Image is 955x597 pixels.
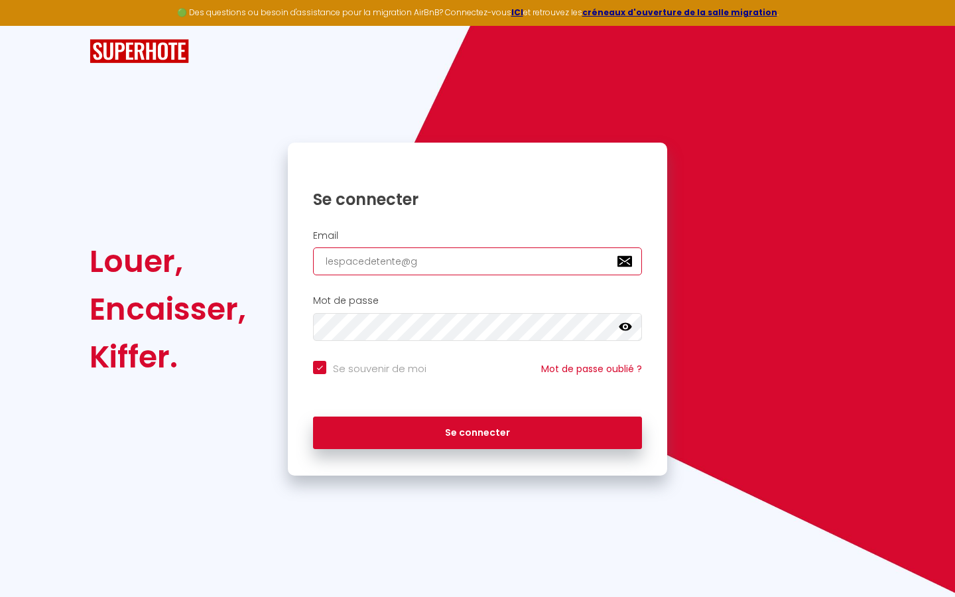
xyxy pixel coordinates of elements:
[313,247,642,275] input: Ton Email
[313,189,642,210] h1: Se connecter
[90,39,189,64] img: SuperHote logo
[313,417,642,450] button: Se connecter
[90,285,246,333] div: Encaisser,
[313,230,642,241] h2: Email
[541,362,642,375] a: Mot de passe oublié ?
[511,7,523,18] a: ICI
[90,333,246,381] div: Kiffer.
[90,237,246,285] div: Louer,
[11,5,50,45] button: Ouvrir le widget de chat LiveChat
[313,295,642,306] h2: Mot de passe
[582,7,777,18] a: créneaux d'ouverture de la salle migration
